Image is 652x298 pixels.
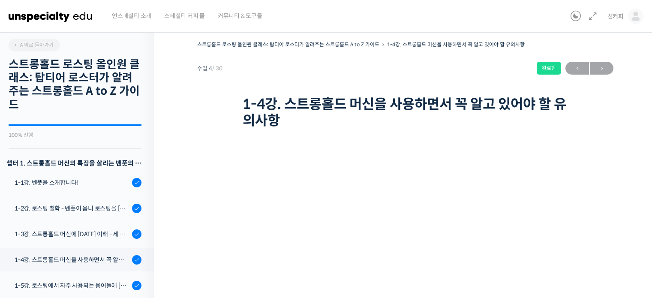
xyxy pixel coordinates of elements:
div: 1-2강. 로스팅 철학 - 벤풋이 옴니 로스팅을 [DATE] 않는 이유 [15,204,129,213]
div: 완료함 [537,62,561,75]
a: 강의로 돌아가기 [9,39,60,51]
span: 선커피 [607,12,624,20]
div: 1-3강. 스트롱홀드 머신에 [DATE] 이해 - 세 가지 열원이 만들어내는 변화 [15,229,129,239]
span: / 30 [212,65,222,72]
span: → [590,63,613,74]
div: 1-4강. 스트롱홀드 머신을 사용하면서 꼭 알고 있어야 할 유의사항 [15,255,129,265]
a: 1-4강. 스트롱홀드 머신을 사용하면서 꼭 알고 있어야 할 유의사항 [387,41,525,48]
h2: 스트롱홀드 로스팅 올인원 클래스: 탑티어 로스터가 알려주는 스트롱홀드 A to Z 가이드 [9,58,141,111]
span: 강의로 돌아가기 [13,42,54,48]
div: 1-5강. 로스팅에서 자주 사용되는 용어들에 [DATE] 이해 [15,281,129,290]
div: 100% 진행 [9,132,141,138]
span: 수업 4 [197,66,222,71]
div: 1-1강. 벤풋을 소개합니다! [15,178,129,187]
span: ← [565,63,589,74]
h3: 챕터 1. 스트롱홀드 머신의 특징을 살리는 벤풋의 로스팅 방식 [6,157,141,169]
a: ←이전 [565,62,589,75]
h1: 1-4강. 스트롱홀드 머신을 사용하면서 꼭 알고 있어야 할 유의사항 [243,96,568,129]
a: 스트롱홀드 로스팅 올인원 클래스: 탑티어 로스터가 알려주는 스트롱홀드 A to Z 가이드 [197,41,379,48]
a: 다음→ [590,62,613,75]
